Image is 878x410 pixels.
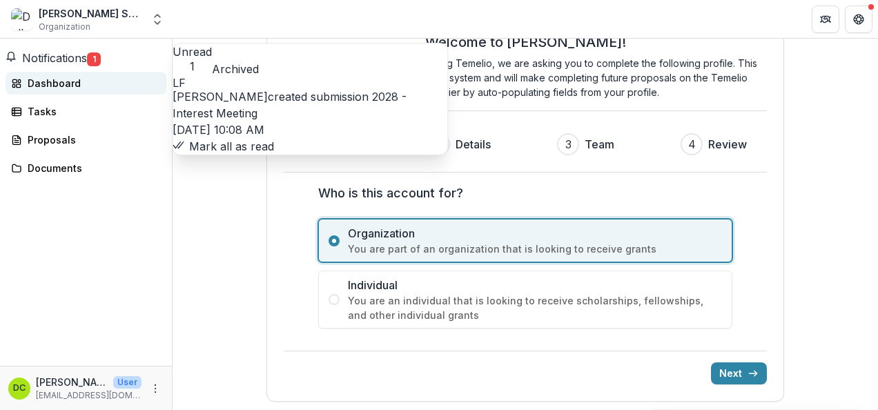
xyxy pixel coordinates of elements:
[6,128,166,151] a: Proposals
[39,21,90,33] span: Organization
[348,293,722,322] span: You are an individual that is looking to receive scholarships, fellowships, and other individual ...
[812,6,839,33] button: Partners
[148,6,167,33] button: Open entity switcher
[173,60,212,73] span: 1
[318,184,724,202] label: Who is this account for?
[11,8,33,30] img: Dolly Clement School
[284,56,767,99] p: Because this is your first time using Temelio, we are asking you to complete the following profil...
[711,362,767,384] button: Next
[708,136,747,153] h3: Review
[28,161,155,175] div: Documents
[6,157,166,179] a: Documents
[212,61,259,77] button: Archived
[22,51,87,65] span: Notifications
[348,277,722,293] span: Individual
[28,76,155,90] div: Dashboard
[39,6,142,21] div: [PERSON_NAME] School
[147,380,164,397] button: More
[6,72,166,95] a: Dashboard
[173,90,268,104] span: [PERSON_NAME]
[36,375,108,389] p: [PERSON_NAME]
[688,136,696,153] div: 4
[173,43,212,73] button: Unread
[173,88,447,121] p: created submission
[28,133,155,147] div: Proposals
[173,121,447,138] p: [DATE] 10:08 AM
[173,90,407,120] a: 2028 - Interest Meeting
[173,77,447,88] div: Lucy Fey
[565,136,572,153] div: 3
[585,136,614,153] h3: Team
[456,136,491,153] h3: Details
[36,389,142,402] p: [EMAIL_ADDRESS][DOMAIN_NAME]
[28,104,155,119] div: Tasks
[173,138,274,155] button: Mark all as read
[425,34,626,50] h2: Welcome to [PERSON_NAME]!
[113,376,142,389] p: User
[13,384,26,393] div: Dolly Clement
[304,133,747,155] div: Progress
[348,225,722,242] span: Organization
[87,52,101,66] span: 1
[6,100,166,123] a: Tasks
[6,50,101,66] button: Notifications1
[348,242,722,256] span: You are part of an organization that is looking to receive grants
[845,6,872,33] button: Get Help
